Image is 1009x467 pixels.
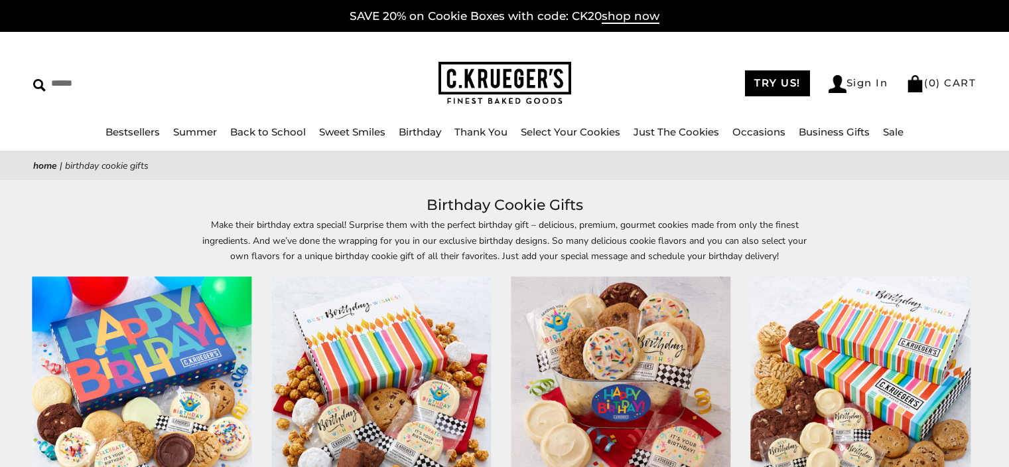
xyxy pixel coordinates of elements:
a: Birthday [399,126,441,138]
a: Thank You [454,126,507,138]
a: (0) CART [906,76,976,89]
p: Make their birthday extra special! Surprise them with the perfect birthday gift – delicious, prem... [200,217,810,263]
nav: breadcrumbs [33,158,976,173]
input: Search [33,73,257,94]
a: Just The Cookies [634,126,719,138]
a: TRY US! [745,70,810,96]
img: Search [33,79,46,92]
a: Bestsellers [105,126,160,138]
h1: Birthday Cookie Gifts [53,193,956,217]
a: Sweet Smiles [319,126,385,138]
img: Bag [906,75,924,92]
a: Sale [883,126,904,138]
a: Occasions [732,126,785,138]
img: C.KRUEGER'S [438,62,571,105]
a: Sign In [829,75,888,93]
span: 0 [929,76,937,89]
img: Account [829,75,846,93]
span: shop now [602,9,659,24]
a: Back to School [230,126,306,138]
a: SAVE 20% on Cookie Boxes with code: CK20shop now [350,9,659,24]
a: Business Gifts [799,126,870,138]
span: | [60,159,62,172]
span: Birthday Cookie Gifts [65,159,149,172]
a: Summer [173,126,217,138]
a: Home [33,159,57,172]
a: Select Your Cookies [521,126,620,138]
